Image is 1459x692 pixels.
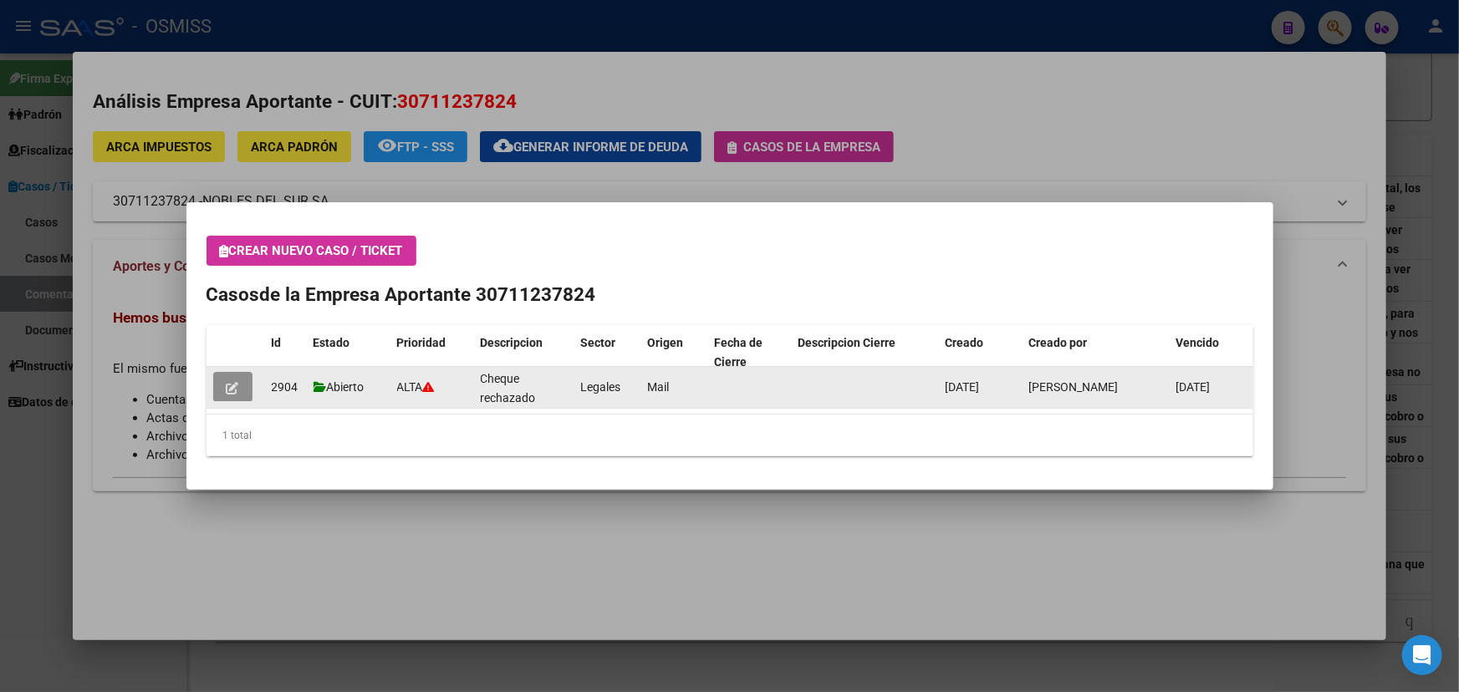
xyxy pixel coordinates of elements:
span: [PERSON_NAME] [1029,380,1119,394]
span: Crear nuevo caso / ticket [220,243,403,258]
span: Cheque rechazado [481,372,536,405]
datatable-header-cell: Descripcion [474,325,574,380]
span: Descripcion [481,336,543,349]
span: Legales [581,380,621,394]
datatable-header-cell: Fecha de Cierre [708,325,792,380]
h2: Casos [207,281,1253,309]
datatable-header-cell: Estado [307,325,390,380]
span: Mail [648,380,670,394]
span: 2904 [272,380,298,394]
span: Creado [946,336,984,349]
datatable-header-cell: Origen [641,325,708,380]
span: [DATE] [1176,380,1211,394]
datatable-header-cell: Id [265,325,307,380]
datatable-header-cell: Creado por [1023,325,1170,380]
datatable-header-cell: Descripcion Cierre [792,325,939,380]
button: Crear nuevo caso / ticket [207,236,416,266]
datatable-header-cell: Sector [574,325,641,380]
span: Id [272,336,282,349]
span: ALTA [397,380,435,394]
datatable-header-cell: Prioridad [390,325,474,380]
span: Prioridad [397,336,446,349]
span: de la Empresa Aportante 30711237824 [260,283,596,305]
div: 1 total [207,415,1253,456]
span: Vencido [1176,336,1220,349]
span: Sector [581,336,616,349]
span: Fecha de Cierre [715,336,763,369]
span: Abierto [314,380,365,394]
span: [DATE] [946,380,980,394]
span: Creado por [1029,336,1088,349]
span: Origen [648,336,684,349]
datatable-header-cell: Vencido [1170,325,1253,380]
span: Estado [314,336,350,349]
div: Open Intercom Messenger [1402,635,1442,675]
span: Descripcion Cierre [798,336,896,349]
datatable-header-cell: Creado [939,325,1023,380]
